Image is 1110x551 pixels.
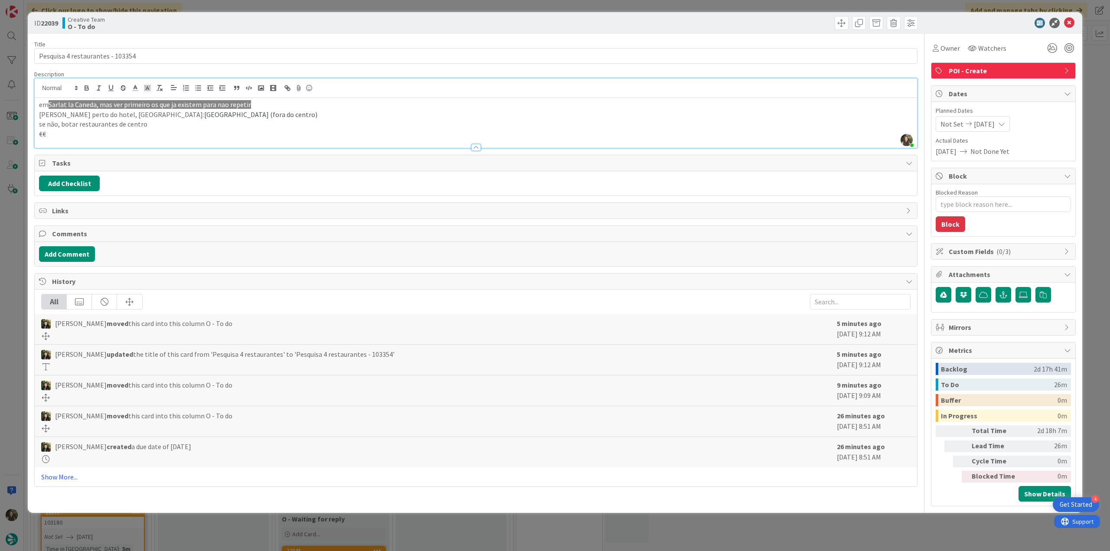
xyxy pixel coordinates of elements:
div: Lead Time [972,440,1019,452]
p: em [39,100,913,110]
span: Mirrors [949,322,1060,333]
img: BC [41,319,51,329]
span: Metrics [949,345,1060,355]
div: 0m [1058,410,1067,422]
button: Show Details [1019,486,1071,502]
span: Not Done Yet [970,146,1009,156]
span: [DATE] [974,119,995,129]
div: Backlog [941,363,1034,375]
p: [PERSON_NAME] perto do hotel, [GEOGRAPHIC_DATA]: [39,110,913,120]
span: Block [949,171,1060,181]
label: Blocked Reason [936,189,978,196]
span: Planned Dates [936,106,1071,115]
div: 0m [1023,471,1067,483]
span: Actual Dates [936,136,1071,145]
button: Block [936,216,965,232]
div: 2d 17h 41m [1034,363,1067,375]
div: 26m [1023,440,1067,452]
span: Watchers [978,43,1006,53]
div: 0m [1023,456,1067,467]
img: 0riiWcpNYxeD57xbJhM7U3fMlmnERAK7.webp [901,134,913,146]
b: 9 minutes ago [837,381,881,389]
span: Custom Fields [949,246,1060,257]
span: Dates [949,88,1060,99]
div: Cycle Time [972,456,1019,467]
b: moved [107,411,128,420]
b: created [107,442,131,451]
span: Owner [940,43,960,53]
span: Description [34,70,64,78]
span: History [52,276,901,287]
b: moved [107,381,128,389]
div: [DATE] 9:09 AM [837,380,911,401]
div: To Do [941,378,1054,391]
span: Tasks [52,158,901,168]
span: [PERSON_NAME] a due date of [DATE] [55,441,191,452]
input: Search... [810,294,911,310]
img: BC [41,381,51,390]
div: Open Get Started checklist, remaining modules: 4 [1053,497,1099,512]
b: 5 minutes ago [837,350,881,359]
span: [PERSON_NAME] this card into this column O - To do [55,411,232,421]
div: In Progress [941,410,1058,422]
img: BC [41,442,51,452]
div: 4 [1091,495,1099,503]
span: [DATE] [936,146,957,156]
span: Comments [52,228,901,239]
div: Buffer [941,394,1058,406]
div: [DATE] 8:51 AM [837,441,911,463]
span: [PERSON_NAME] this card into this column O - To do [55,318,232,329]
div: All [42,294,67,309]
b: 22039 [41,19,58,27]
div: Total Time [972,425,1019,437]
span: Attachments [949,269,1060,280]
b: 5 minutes ago [837,319,881,328]
input: type card name here... [34,48,917,64]
span: Support [18,1,39,12]
button: Add Checklist [39,176,100,191]
a: Show More... [41,472,911,482]
b: moved [107,319,128,328]
div: Get Started [1060,500,1092,509]
span: [PERSON_NAME] the title of this card from 'Pesquisa 4 restaurantes' to 'Pesquisa 4 restaurantes -... [55,349,395,359]
b: 26 minutes ago [837,442,885,451]
span: POI - Create [949,65,1060,76]
span: Sarlat la Caneda, mas ver primeiro os que ja existem para nao repetir [49,100,251,109]
b: updated [107,350,133,359]
div: [DATE] 9:12 AM [837,349,911,371]
b: 26 minutes ago [837,411,885,420]
div: 2d 18h 7m [1023,425,1067,437]
span: ( 0/3 ) [996,247,1011,256]
b: O - To do [68,23,105,30]
div: 26m [1054,378,1067,391]
div: [DATE] 9:12 AM [837,318,911,340]
span: [GEOGRAPHIC_DATA] (fora do centro) [204,110,317,119]
div: 0m [1058,394,1067,406]
div: [DATE] 8:51 AM [837,411,911,432]
button: Add Comment [39,246,95,262]
label: Title [34,40,46,48]
span: Links [52,205,901,216]
img: BC [41,350,51,359]
span: ID [34,18,58,28]
span: Creative Team [68,16,105,23]
span: Not Set [940,119,963,129]
div: Blocked Time [972,471,1019,483]
span: [PERSON_NAME] this card into this column O - To do [55,380,232,390]
img: BC [41,411,51,421]
p: se não, botar restaurantes de centro [39,119,913,129]
p: €€ [39,129,913,139]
